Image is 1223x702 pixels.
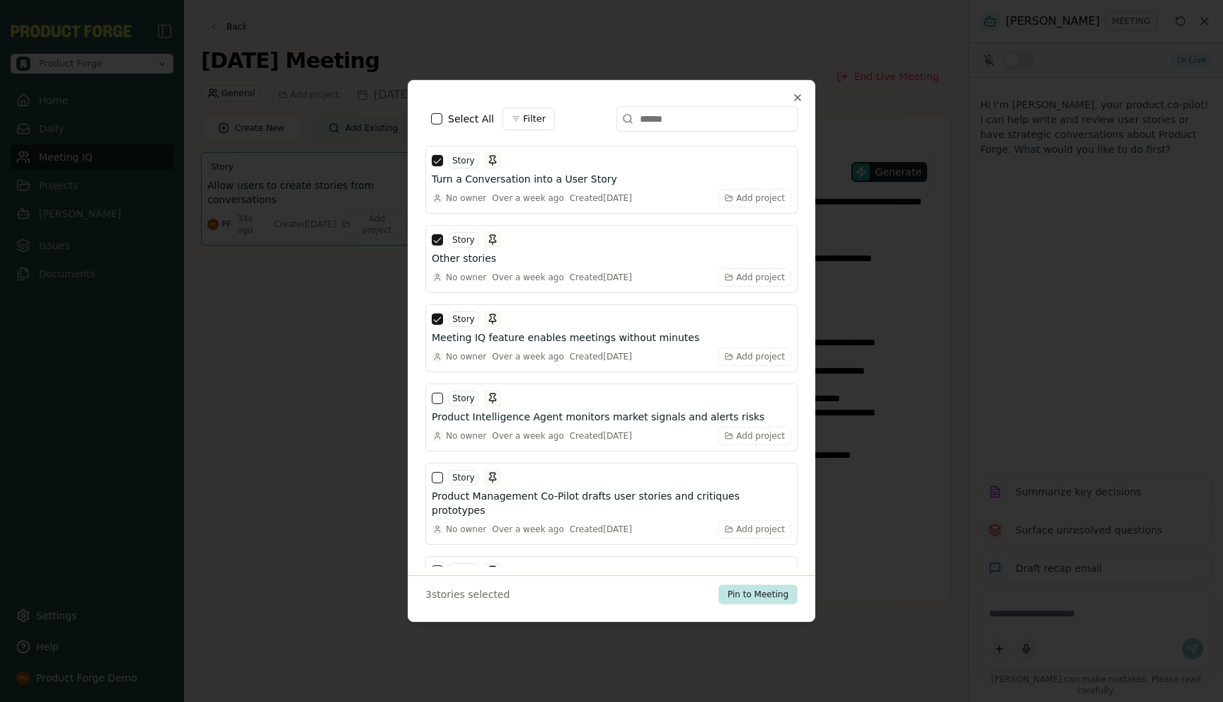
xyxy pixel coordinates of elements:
div: Created [DATE] [570,351,632,362]
div: Created [DATE] [570,192,632,204]
button: Add project [718,268,791,287]
button: Filter [503,108,555,130]
label: Select All [448,112,494,126]
button: Product Management Co-Pilot drafts user stories and critiques prototypes [432,489,791,517]
div: Story [449,153,478,168]
div: Over a week ago [492,272,564,283]
div: Over a week ago [492,430,564,442]
span: No owner [446,272,486,283]
div: Story [449,391,478,406]
div: Over a week ago [492,351,564,362]
div: Created [DATE] [570,524,632,535]
span: Add project [736,272,785,283]
div: Story [449,232,478,248]
span: Add project [736,524,785,535]
button: Other stories [432,251,791,265]
button: Meeting IQ feature enables meetings without minutes [432,330,791,345]
h3: Other stories [432,251,496,265]
span: No owner [446,192,486,204]
span: No owner [446,524,486,535]
span: Add project [736,430,785,442]
button: Pin to Meeting [718,585,798,604]
button: Add project [718,520,791,539]
button: Turn a Conversation into a User Story [432,172,791,186]
button: Add project [718,189,791,207]
div: Created [DATE] [570,430,632,442]
div: Story [449,311,478,327]
h3: Product Intelligence Agent monitors market signals and alerts risks [432,410,764,424]
div: Over a week ago [492,524,564,535]
button: Product Intelligence Agent monitors market signals and alerts risks [432,410,791,424]
div: Over a week ago [492,192,564,204]
div: Story [449,563,478,579]
span: No owner [446,430,486,442]
div: Created [DATE] [570,272,632,283]
span: Add project [736,351,785,362]
h3: Turn a Conversation into a User Story [432,172,617,186]
div: Story [449,470,478,485]
span: Add project [736,192,785,204]
h3: Meeting IQ feature enables meetings without minutes [432,330,699,345]
span: 3 stories selected [425,587,510,602]
span: No owner [446,351,486,362]
button: Add project [718,347,791,366]
button: Add project [718,427,791,445]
